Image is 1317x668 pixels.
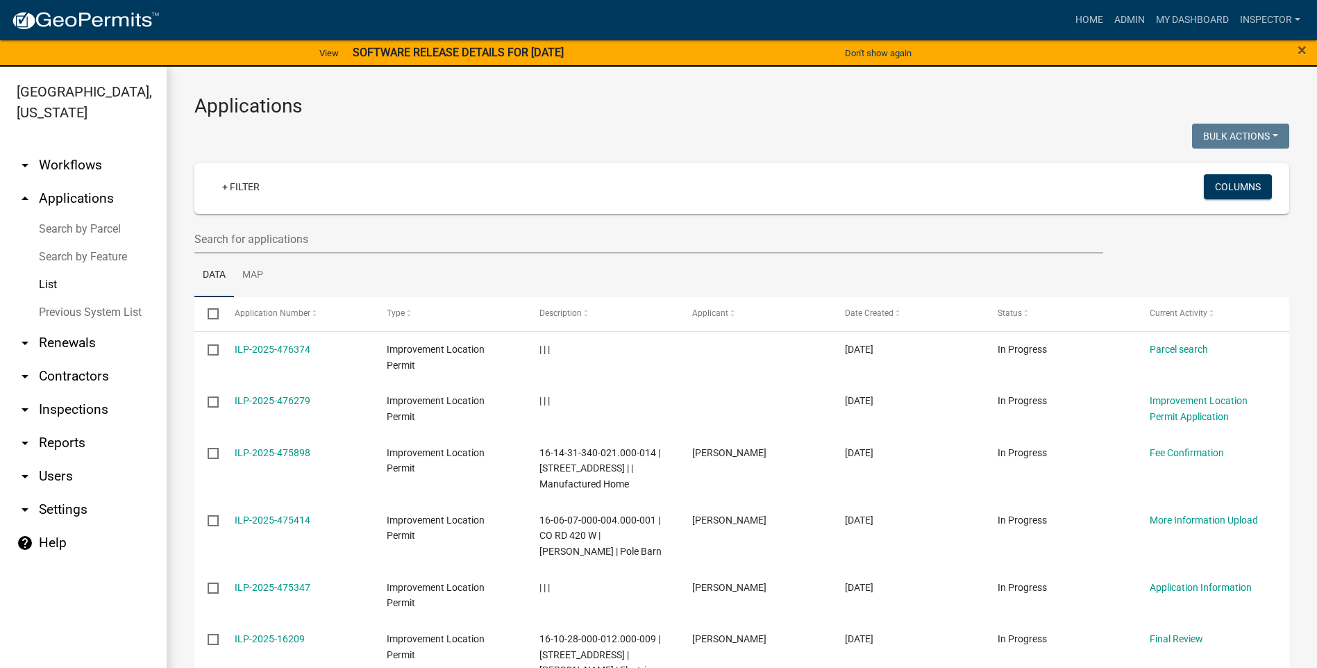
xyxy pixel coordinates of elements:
i: arrow_drop_down [17,401,33,418]
a: Inspector [1234,7,1306,33]
span: In Progress [998,447,1047,458]
span: 09/08/2025 [845,582,873,593]
a: ILP-2025-16209 [235,633,305,644]
span: Type [387,308,405,318]
h3: Applications [194,94,1289,118]
a: Admin [1109,7,1150,33]
input: Search for applications [194,225,1103,253]
datatable-header-cell: Date Created [832,297,984,331]
span: Date Created [845,308,894,318]
span: Improvement Location Permit [387,515,485,542]
i: arrow_drop_up [17,190,33,207]
button: Bulk Actions [1192,124,1289,149]
span: 09/08/2025 [845,515,873,526]
span: | | | [539,344,550,355]
span: 16-14-31-340-021.000-014 | 603 E NORTH ST | | Manufactured Home [539,447,660,490]
span: 09/10/2025 [845,395,873,406]
span: Improvement Location Permit [387,582,485,609]
i: arrow_drop_down [17,157,33,174]
span: Dustin Tays [692,633,766,644]
span: In Progress [998,633,1047,644]
span: Applicant [692,308,728,318]
span: × [1298,40,1307,60]
datatable-header-cell: Description [526,297,679,331]
span: 09/10/2025 [845,344,873,355]
span: Application Number [235,308,310,318]
datatable-header-cell: Application Number [221,297,374,331]
span: | | | [539,395,550,406]
span: 16-06-07-000-004.000-001 | CO RD 420 W | Darrell Saylor | Pole Barn [539,515,662,558]
button: Columns [1204,174,1272,199]
datatable-header-cell: Current Activity [1136,297,1289,331]
span: 09/09/2025 [845,447,873,458]
datatable-header-cell: Applicant [679,297,832,331]
a: My Dashboard [1150,7,1234,33]
i: arrow_drop_down [17,435,33,451]
a: More Information Upload [1150,515,1258,526]
span: Current Activity [1150,308,1207,318]
span: 09/07/2025 [845,633,873,644]
a: + Filter [211,174,271,199]
datatable-header-cell: Type [374,297,526,331]
a: Data [194,253,234,298]
span: Michelle Morrill [692,582,766,593]
a: Improvement Location Permit Application [1150,395,1248,422]
i: help [17,535,33,551]
a: Parcel search [1150,344,1208,355]
datatable-header-cell: Status [984,297,1136,331]
a: ILP-2025-476279 [235,395,310,406]
i: arrow_drop_down [17,368,33,385]
a: ILP-2025-475347 [235,582,310,593]
a: Application Information [1150,582,1252,593]
span: In Progress [998,582,1047,593]
a: ILP-2025-475414 [235,515,310,526]
span: Status [998,308,1022,318]
span: Sarah Eckert [692,447,766,458]
a: Home [1070,7,1109,33]
span: Improvement Location Permit [387,395,485,422]
span: In Progress [998,344,1047,355]
i: arrow_drop_down [17,501,33,518]
a: ILP-2025-476374 [235,344,310,355]
span: Darrell Saylor [692,515,766,526]
span: | | | [539,582,550,593]
span: Improvement Location Permit [387,344,485,371]
span: Description [539,308,582,318]
span: In Progress [998,395,1047,406]
button: Don't show again [839,42,917,65]
a: ILP-2025-475898 [235,447,310,458]
span: Improvement Location Permit [387,633,485,660]
a: Map [234,253,271,298]
i: arrow_drop_down [17,468,33,485]
span: Improvement Location Permit [387,447,485,474]
a: Final Review [1150,633,1203,644]
datatable-header-cell: Select [194,297,221,331]
a: Fee Confirmation [1150,447,1224,458]
strong: SOFTWARE RELEASE DETAILS FOR [DATE] [353,46,564,59]
a: View [314,42,344,65]
span: In Progress [998,515,1047,526]
i: arrow_drop_down [17,335,33,351]
button: Close [1298,42,1307,58]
